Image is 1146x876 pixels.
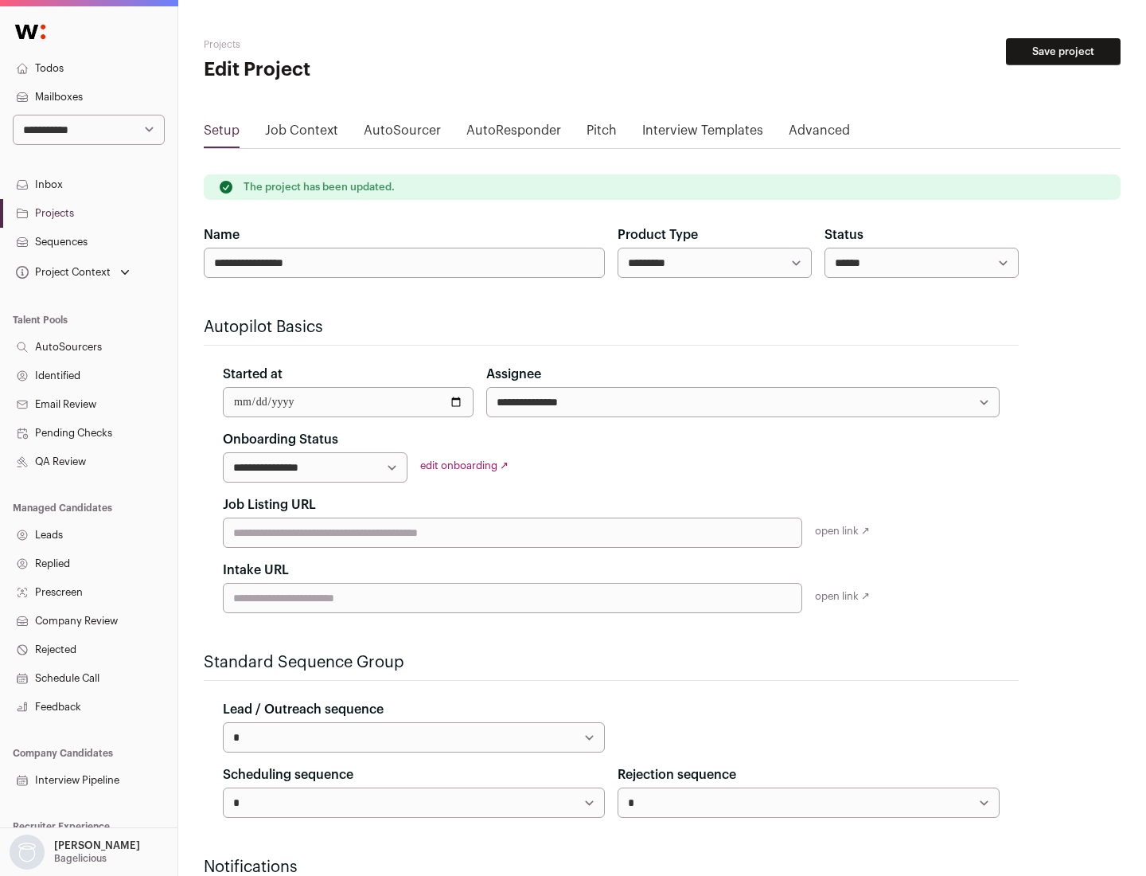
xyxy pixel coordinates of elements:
a: Setup [204,121,240,147]
h2: Standard Sequence Group [204,651,1019,674]
img: nopic.png [10,835,45,870]
a: Advanced [789,121,850,147]
label: Intake URL [223,561,289,580]
p: Bagelicious [54,852,107,865]
a: Interview Templates [642,121,763,147]
h1: Edit Project [204,57,509,83]
p: The project has been updated. [244,181,395,194]
div: Project Context [13,266,111,279]
label: Scheduling sequence [223,765,353,784]
p: [PERSON_NAME] [54,839,140,852]
h2: Autopilot Basics [204,316,1019,338]
label: Rejection sequence [618,765,736,784]
button: Open dropdown [13,261,133,284]
label: Status [824,225,863,244]
button: Open dropdown [6,835,143,870]
a: Job Context [265,121,338,147]
a: Pitch [587,121,617,147]
label: Name [204,225,240,244]
label: Job Listing URL [223,495,316,514]
label: Product Type [618,225,698,244]
label: Started at [223,365,283,384]
label: Onboarding Status [223,430,338,449]
button: Save project [1006,38,1121,65]
img: Wellfound [6,16,54,48]
label: Lead / Outreach sequence [223,700,384,719]
a: AutoSourcer [364,121,441,147]
label: Assignee [486,365,541,384]
a: edit onboarding ↗ [420,460,509,471]
h2: Projects [204,38,509,51]
a: AutoResponder [466,121,561,147]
